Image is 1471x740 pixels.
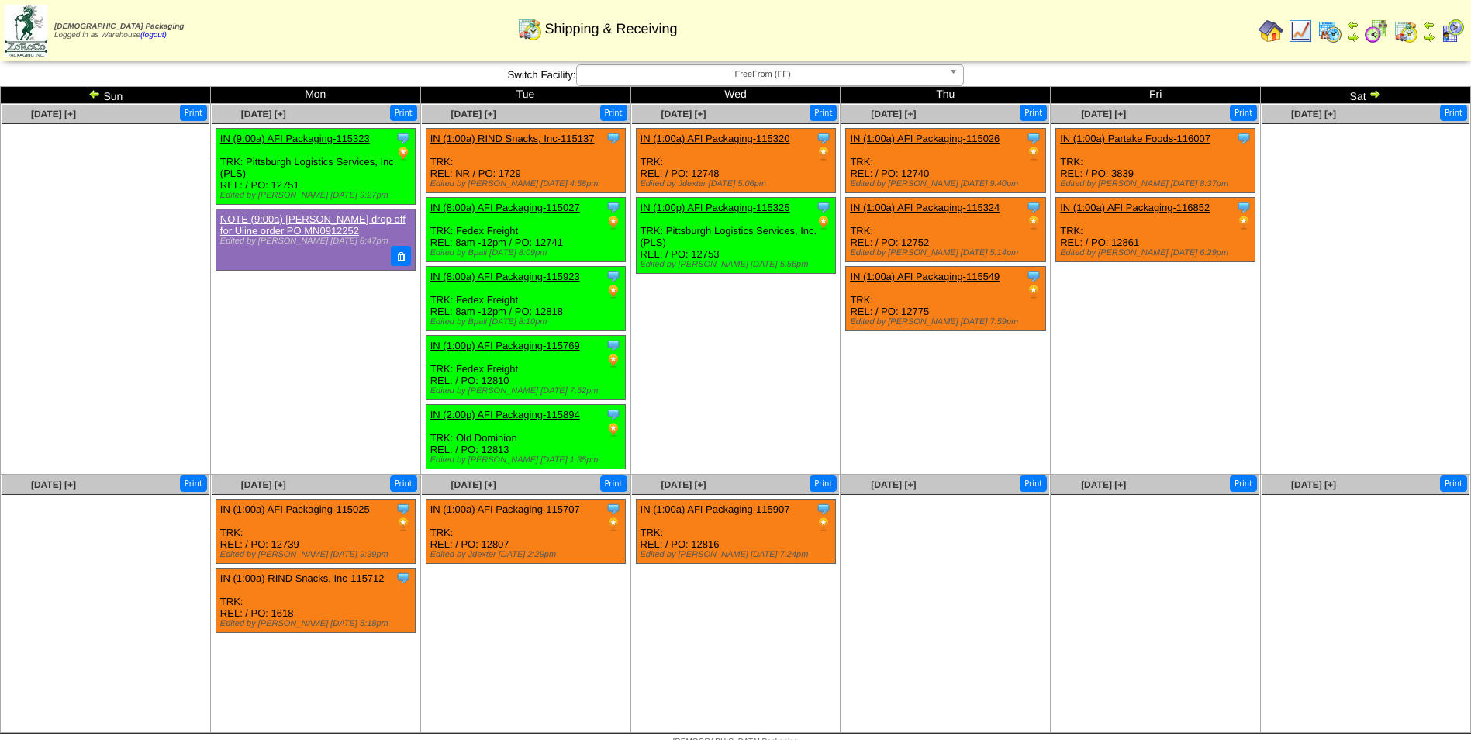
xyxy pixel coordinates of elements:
[430,503,580,515] a: IN (1:00a) AFI Packaging-115707
[606,406,621,422] img: Tooltip
[88,88,101,100] img: arrowleft.gif
[451,479,496,490] a: [DATE] [+]
[1440,475,1467,492] button: Print
[426,267,625,331] div: TRK: Fedex Freight REL: 8am -12pm / PO: 12818
[426,198,625,262] div: TRK: Fedex Freight REL: 8am -12pm / PO: 12741
[606,422,621,437] img: PO
[1060,179,1255,188] div: Edited by [PERSON_NAME] [DATE] 8:37pm
[426,500,625,564] div: TRK: REL: / PO: 12807
[816,146,831,161] img: PO
[1369,88,1381,100] img: arrowright.gif
[220,133,370,144] a: IN (9:00a) AFI Packaging-115323
[31,479,76,490] span: [DATE] [+]
[544,21,677,37] span: Shipping & Receiving
[1261,87,1471,104] td: Sat
[606,199,621,215] img: Tooltip
[1440,105,1467,121] button: Print
[391,246,411,266] button: Delete Note
[846,267,1045,331] div: TRK: REL: / PO: 12775
[1026,146,1041,161] img: PO
[1081,109,1126,119] span: [DATE] [+]
[220,237,407,246] div: Edited by [PERSON_NAME] [DATE] 8:47pm
[641,550,835,559] div: Edited by [PERSON_NAME] [DATE] 7:24pm
[395,146,411,161] img: PO
[871,109,916,119] a: [DATE] [+]
[1026,130,1041,146] img: Tooltip
[451,109,496,119] span: [DATE] [+]
[1081,479,1126,490] span: [DATE] [+]
[216,129,415,205] div: TRK: Pittsburgh Logistics Services, Inc. (PLS) REL: / PO: 12751
[606,268,621,284] img: Tooltip
[661,479,706,490] span: [DATE] [+]
[1060,202,1210,213] a: IN (1:00a) AFI Packaging-116852
[54,22,184,31] span: [DEMOGRAPHIC_DATA] Packaging
[850,179,1045,188] div: Edited by [PERSON_NAME] [DATE] 9:40pm
[850,202,1000,213] a: IN (1:00a) AFI Packaging-115324
[636,198,835,274] div: TRK: Pittsburgh Logistics Services, Inc. (PLS) REL: / PO: 12753
[641,260,835,269] div: Edited by [PERSON_NAME] [DATE] 5:56pm
[1056,198,1255,262] div: TRK: REL: / PO: 12861
[395,130,411,146] img: Tooltip
[390,105,417,121] button: Print
[430,271,580,282] a: IN (8:00a) AFI Packaging-115923
[395,570,411,586] img: Tooltip
[1393,19,1418,43] img: calendarinout.gif
[846,198,1045,262] div: TRK: REL: / PO: 12752
[1051,87,1261,104] td: Fri
[816,501,831,517] img: Tooltip
[841,87,1051,104] td: Thu
[1230,105,1257,121] button: Print
[606,337,621,353] img: Tooltip
[430,317,625,327] div: Edited by Bpali [DATE] 8:10pm
[426,336,625,400] div: TRK: Fedex Freight REL: / PO: 12810
[606,215,621,230] img: PO
[816,517,831,532] img: PO
[241,109,286,119] span: [DATE] [+]
[430,248,625,258] div: Edited by Bpali [DATE] 8:09pm
[180,475,207,492] button: Print
[1,87,211,104] td: Sun
[426,405,625,469] div: TRK: Old Dominion REL: / PO: 12813
[216,500,415,564] div: TRK: REL: / PO: 12739
[517,16,542,41] img: calendarinout.gif
[661,109,706,119] a: [DATE] [+]
[241,479,286,490] a: [DATE] [+]
[1423,31,1435,43] img: arrowright.gif
[846,129,1045,193] div: TRK: REL: / PO: 12740
[1288,19,1313,43] img: line_graph.gif
[641,179,835,188] div: Edited by Jdexter [DATE] 5:06pm
[1060,133,1210,144] a: IN (1:00a) Partake Foods-116007
[1291,109,1336,119] a: [DATE] [+]
[606,130,621,146] img: Tooltip
[395,501,411,517] img: Tooltip
[140,31,167,40] a: (logout)
[810,105,837,121] button: Print
[1423,19,1435,31] img: arrowleft.gif
[220,619,415,628] div: Edited by [PERSON_NAME] [DATE] 5:18pm
[1291,479,1336,490] span: [DATE] [+]
[606,501,621,517] img: Tooltip
[871,479,916,490] a: [DATE] [+]
[810,475,837,492] button: Print
[220,213,406,237] a: NOTE (9:00a) [PERSON_NAME] drop off for Uline order PO MN0912252
[600,475,627,492] button: Print
[430,409,580,420] a: IN (2:00p) AFI Packaging-115894
[1026,284,1041,299] img: PO
[1364,19,1389,43] img: calendarblend.gif
[850,317,1045,327] div: Edited by [PERSON_NAME] [DATE] 7:59pm
[606,284,621,299] img: PO
[1026,268,1041,284] img: Tooltip
[1020,105,1047,121] button: Print
[31,109,76,119] a: [DATE] [+]
[430,133,595,144] a: IN (1:00a) RIND Snacks, Inc-115137
[430,340,580,351] a: IN (1:00p) AFI Packaging-115769
[641,133,790,144] a: IN (1:00a) AFI Packaging-115320
[583,65,943,84] span: FreeFrom (FF)
[216,569,415,633] div: TRK: REL: / PO: 1618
